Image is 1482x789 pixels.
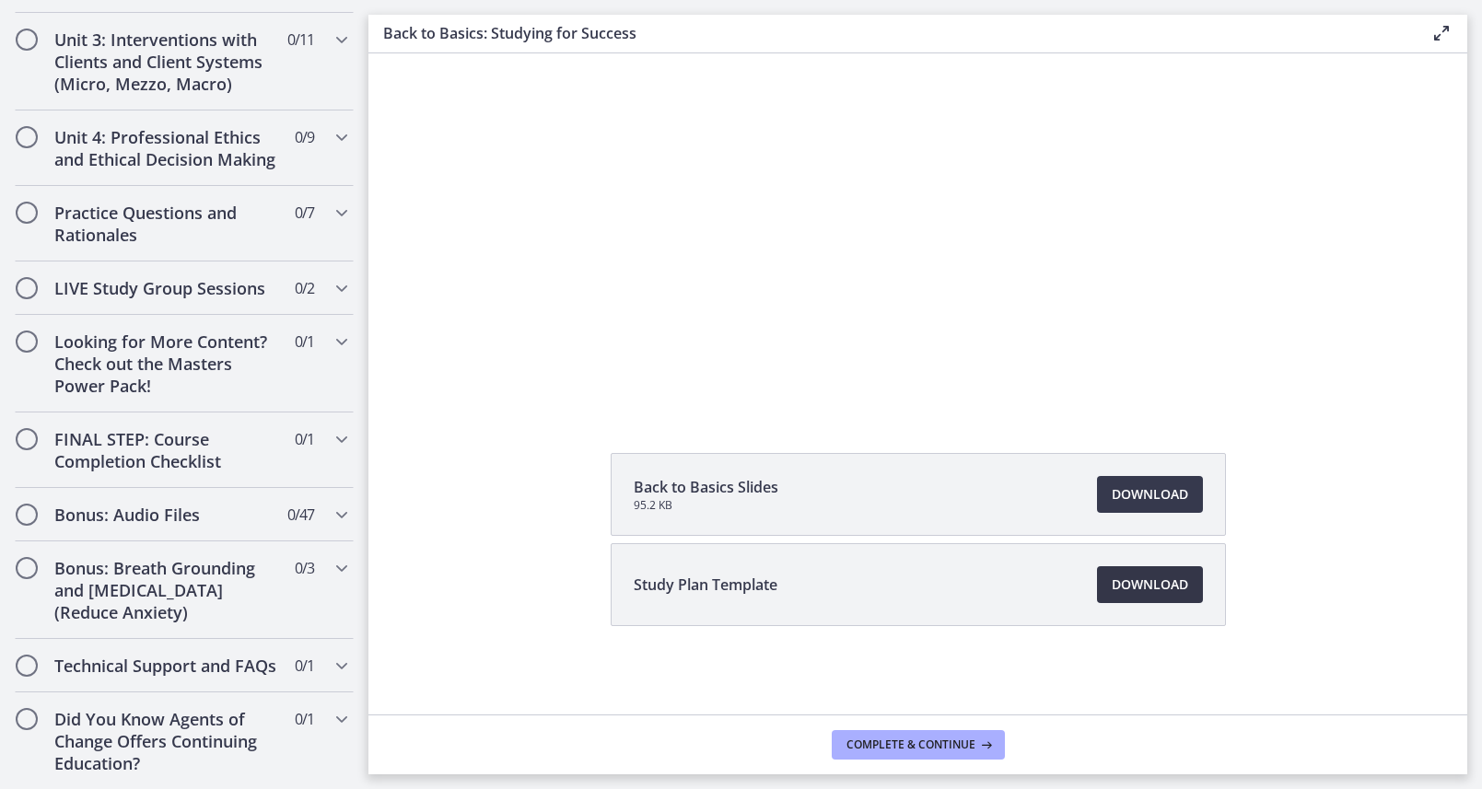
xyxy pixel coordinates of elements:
[295,331,314,353] span: 0 / 1
[1097,476,1203,513] a: Download
[1112,483,1188,505] span: Download
[287,504,314,526] span: 0 / 47
[634,574,777,596] span: Study Plan Template
[287,29,314,51] span: 0 / 11
[54,29,279,95] h2: Unit 3: Interventions with Clients and Client Systems (Micro, Mezzo, Macro)
[54,708,279,774] h2: Did You Know Agents of Change Offers Continuing Education?
[54,126,279,170] h2: Unit 4: Professional Ethics and Ethical Decision Making
[1097,566,1203,603] a: Download
[295,708,314,730] span: 0 / 1
[54,428,279,472] h2: FINAL STEP: Course Completion Checklist
[295,655,314,677] span: 0 / 1
[54,277,279,299] h2: LIVE Study Group Sessions
[383,22,1401,44] h3: Back to Basics: Studying for Success
[54,504,279,526] h2: Bonus: Audio Files
[54,557,279,623] h2: Bonus: Breath Grounding and [MEDICAL_DATA] (Reduce Anxiety)
[1112,574,1188,596] span: Download
[295,557,314,579] span: 0 / 3
[295,277,314,299] span: 0 / 2
[832,730,1005,760] button: Complete & continue
[54,655,279,677] h2: Technical Support and FAQs
[295,202,314,224] span: 0 / 7
[295,428,314,450] span: 0 / 1
[846,737,975,752] span: Complete & continue
[295,126,314,148] span: 0 / 9
[54,331,279,397] h2: Looking for More Content? Check out the Masters Power Pack!
[54,202,279,246] h2: Practice Questions and Rationales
